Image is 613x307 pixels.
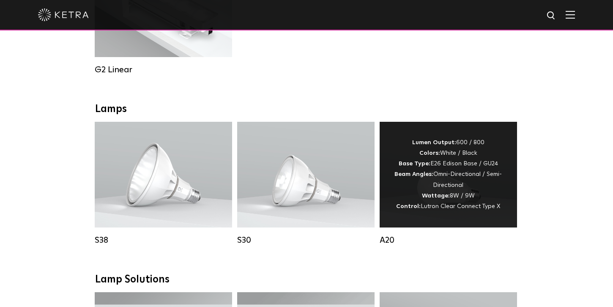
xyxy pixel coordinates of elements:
[95,103,518,115] div: Lamps
[380,235,517,245] div: A20
[396,203,421,209] strong: Control:
[399,161,430,167] strong: Base Type:
[421,203,500,209] span: Lutron Clear Connect Type X
[380,122,517,245] a: A20 Lumen Output:600 / 800Colors:White / BlackBase Type:E26 Edison Base / GU24Beam Angles:Omni-Di...
[422,193,450,199] strong: Wattage:
[95,274,518,286] div: Lamp Solutions
[95,65,232,75] div: G2 Linear
[237,235,375,245] div: S30
[237,122,375,245] a: S30 Lumen Output:1100Colors:White / BlackBase Type:E26 Edison Base / GU24Beam Angles:15° / 25° / ...
[95,122,232,245] a: S38 Lumen Output:1100Colors:White / BlackBase Type:E26 Edison Base / GU24Beam Angles:10° / 25° / ...
[392,137,504,212] div: 600 / 800 White / Black E26 Edison Base / GU24 Omni-Directional / Semi-Directional 8W / 9W
[412,140,456,145] strong: Lumen Output:
[38,8,89,21] img: ketra-logo-2019-white
[419,150,440,156] strong: Colors:
[394,171,433,177] strong: Beam Angles:
[546,11,557,21] img: search icon
[566,11,575,19] img: Hamburger%20Nav.svg
[95,235,232,245] div: S38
